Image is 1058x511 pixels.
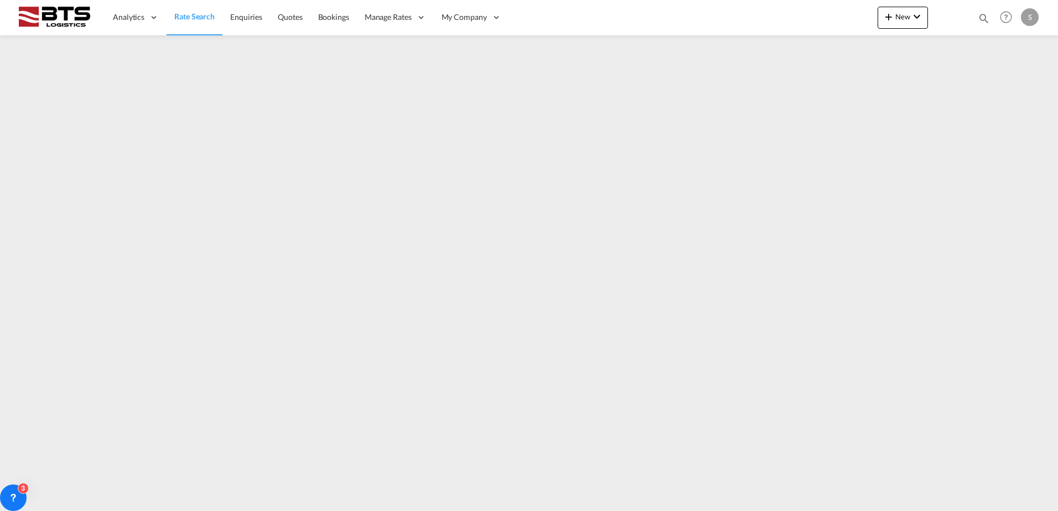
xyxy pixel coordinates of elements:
[978,12,990,24] md-icon: icon-magnify
[1021,8,1039,26] div: S
[878,7,928,29] button: icon-plus 400-fgNewicon-chevron-down
[910,10,924,23] md-icon: icon-chevron-down
[882,10,895,23] md-icon: icon-plus 400-fg
[17,5,91,30] img: cdcc71d0be7811ed9adfbf939d2aa0e8.png
[174,12,215,21] span: Rate Search
[978,12,990,29] div: icon-magnify
[278,12,302,22] span: Quotes
[113,12,144,23] span: Analytics
[318,12,349,22] span: Bookings
[997,8,1021,28] div: Help
[365,12,412,23] span: Manage Rates
[230,12,262,22] span: Enquiries
[442,12,487,23] span: My Company
[882,12,924,21] span: New
[997,8,1015,27] span: Help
